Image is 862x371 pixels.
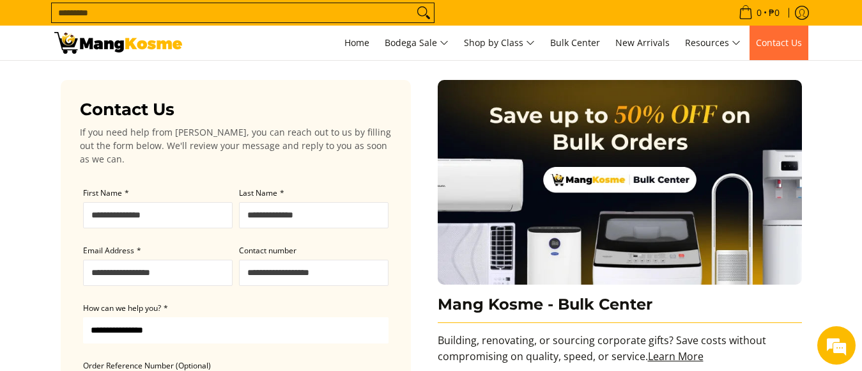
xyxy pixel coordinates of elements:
[83,303,161,313] span: How can we help you?
[750,26,808,60] a: Contact Us
[80,125,392,166] p: If you need help from [PERSON_NAME], you can reach out to us by filling out the form below. We'll...
[755,8,764,17] span: 0
[609,26,676,60] a: New Arrivals
[413,3,434,22] button: Search
[83,187,122,198] span: First Name
[685,35,741,51] span: Resources
[385,35,449,51] span: Bodega Sale
[756,36,802,49] span: Contact Us
[83,360,211,371] span: Order Reference Number (Optional)
[378,26,455,60] a: Bodega Sale
[54,32,182,54] img: Contact Us Today! l Mang Kosme - Home Appliance Warehouse Sale
[550,36,600,49] span: Bulk Center
[80,99,392,120] h3: Contact Us
[458,26,541,60] a: Shop by Class
[679,26,747,60] a: Resources
[767,8,781,17] span: ₱0
[83,245,134,256] span: Email Address
[615,36,670,49] span: New Arrivals
[239,187,277,198] span: Last Name
[464,35,535,51] span: Shop by Class
[344,36,369,49] span: Home
[735,6,783,20] span: •
[648,349,704,363] a: Learn More
[544,26,606,60] a: Bulk Center
[338,26,376,60] a: Home
[438,295,802,324] h3: Mang Kosme - Bulk Center
[239,245,296,256] span: Contact number
[195,26,808,60] nav: Main Menu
